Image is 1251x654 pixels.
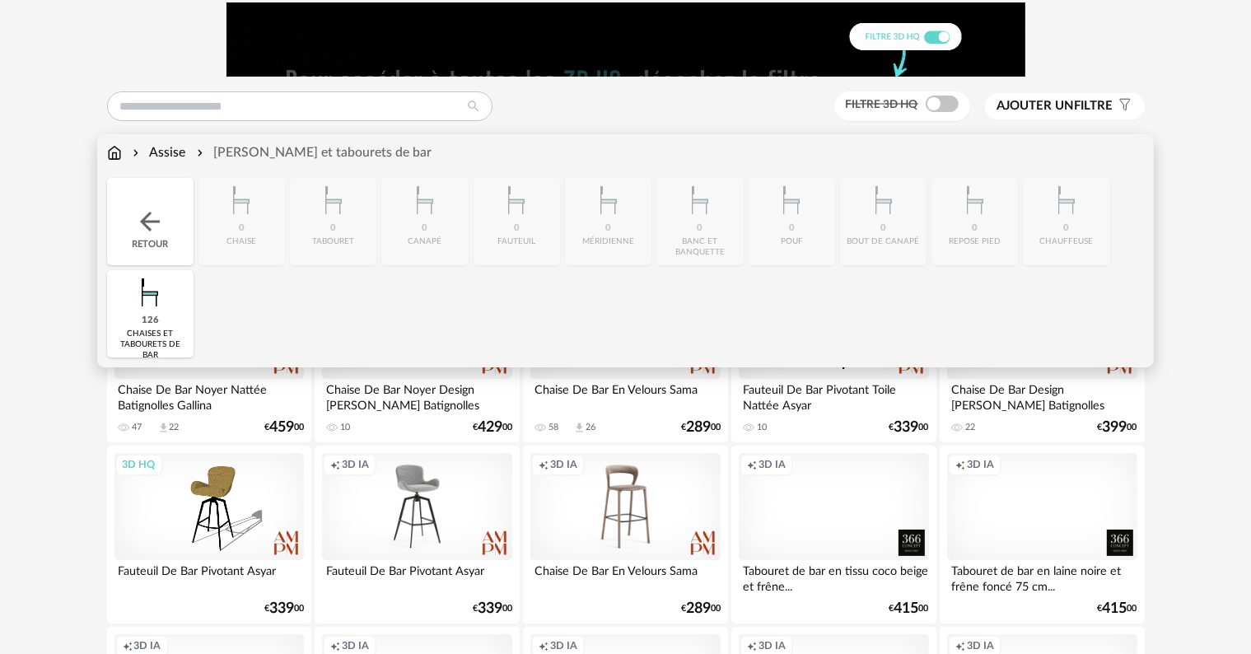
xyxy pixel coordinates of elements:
[747,458,757,471] span: Creation icon
[342,639,369,652] span: 3D IA
[1103,603,1127,614] span: 415
[135,207,165,236] img: svg+xml;base64,PHN2ZyB3aWR0aD0iMjQiIGhlaWdodD0iMjQiIHZpZXdCb3g9IjAgMCAyNCAyNCIgZmlsbD0ibm9uZSIgeG...
[731,446,936,624] a: Creation icon 3D IA Tabouret de bar en tissu coco beige et frêne... €41500
[889,422,929,433] div: € 00
[681,603,721,614] div: € 00
[170,422,180,433] div: 22
[1098,422,1137,433] div: € 00
[894,603,919,614] span: 415
[947,379,1137,412] div: Chaise De Bar Design [PERSON_NAME] Batignolles
[115,454,163,475] div: 3D HQ
[226,2,1025,77] img: FILTRE%20HQ%20NEW_V1%20(4).gif
[894,422,919,433] span: 339
[759,458,786,471] span: 3D IA
[530,379,720,412] div: Chaise De Bar En Velours Sama
[123,639,133,652] span: Creation icon
[330,458,340,471] span: Creation icon
[473,603,512,614] div: € 00
[129,143,142,162] img: svg+xml;base64,PHN2ZyB3aWR0aD0iMTYiIGhlaWdodD0iMTYiIHZpZXdCb3g9IjAgMCAxNiAxNiIgZmlsbD0ibm9uZSIgeG...
[269,603,294,614] span: 339
[134,639,161,652] span: 3D IA
[133,422,142,433] div: 47
[846,99,918,110] span: Filtre 3D HQ
[889,603,929,614] div: € 00
[129,143,186,162] div: Assise
[264,603,304,614] div: € 00
[550,458,577,471] span: 3D IA
[686,603,711,614] span: 289
[473,422,512,433] div: € 00
[523,446,727,624] a: Creation icon 3D IA Chaise De Bar En Velours Sama €28900
[128,270,172,315] img: Assise.png
[940,446,1144,624] a: Creation icon 3D IA Tabouret de bar en laine noire et frêne foncé 75 cm... €41500
[264,422,304,433] div: € 00
[1113,98,1132,114] span: Filter icon
[586,422,595,433] div: 26
[548,422,558,433] div: 58
[315,446,519,624] a: Creation icon 3D IA Fauteuil De Bar Pivotant Asyar €33900
[747,639,757,652] span: Creation icon
[955,458,965,471] span: Creation icon
[681,422,721,433] div: € 00
[967,458,994,471] span: 3D IA
[759,639,786,652] span: 3D IA
[955,639,965,652] span: Creation icon
[114,379,304,412] div: Chaise De Bar Noyer Nattée Batignolles Gallina
[114,560,304,593] div: Fauteuil De Bar Pivotant Asyar
[1103,422,1127,433] span: 399
[269,422,294,433] span: 459
[322,379,511,412] div: Chaise De Bar Noyer Design [PERSON_NAME] Batignolles
[340,422,350,433] div: 10
[573,422,586,434] span: Download icon
[1098,603,1137,614] div: € 00
[947,560,1137,593] div: Tabouret de bar en laine noire et frêne foncé 75 cm...
[967,639,994,652] span: 3D IA
[997,98,1113,114] span: filtre
[107,446,311,624] a: 3D HQ Fauteuil De Bar Pivotant Asyar €33900
[157,422,170,434] span: Download icon
[107,143,122,162] img: svg+xml;base64,PHN2ZyB3aWR0aD0iMTYiIGhlaWdodD0iMTciIHZpZXdCb3g9IjAgMCAxNiAxNyIgZmlsbD0ibm9uZSIgeG...
[530,560,720,593] div: Chaise De Bar En Velours Sama
[112,329,189,361] div: chaises et tabourets de bar
[965,422,975,433] div: 22
[985,93,1145,119] button: Ajouter unfiltre Filter icon
[997,100,1075,112] span: Ajouter un
[107,178,194,265] div: Retour
[686,422,711,433] span: 289
[142,315,159,327] div: 126
[342,458,369,471] span: 3D IA
[539,639,548,652] span: Creation icon
[478,422,502,433] span: 429
[757,422,767,433] div: 10
[739,379,928,412] div: Fauteuil De Bar Pivotant Toile Nattée Asyar
[478,603,502,614] span: 339
[739,560,928,593] div: Tabouret de bar en tissu coco beige et frêne...
[322,560,511,593] div: Fauteuil De Bar Pivotant Asyar
[539,458,548,471] span: Creation icon
[330,639,340,652] span: Creation icon
[550,639,577,652] span: 3D IA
